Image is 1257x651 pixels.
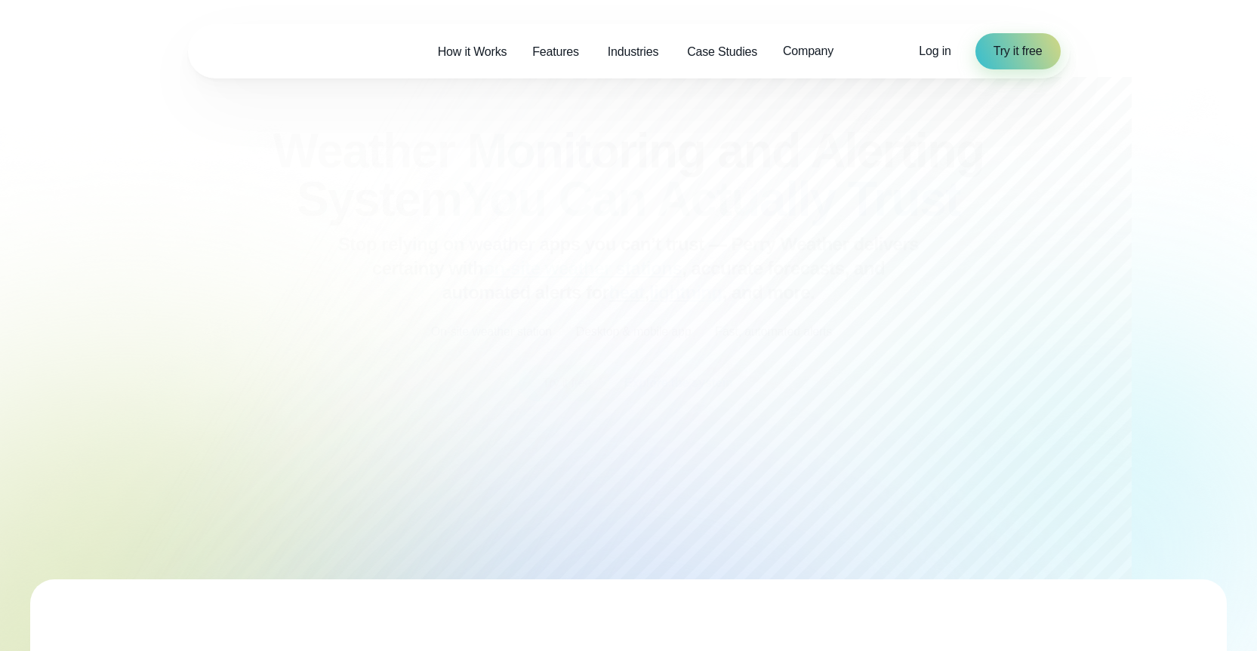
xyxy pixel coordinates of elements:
[687,43,757,61] span: Case Studies
[532,43,579,61] span: Features
[975,33,1061,69] a: Try it free
[919,45,950,57] span: Log in
[674,36,770,67] a: Case Studies
[994,42,1043,60] span: Try it free
[438,43,507,61] span: How it Works
[425,36,520,67] a: How it Works
[608,43,658,61] span: Industries
[783,42,833,60] span: Company
[919,42,950,60] a: Log in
